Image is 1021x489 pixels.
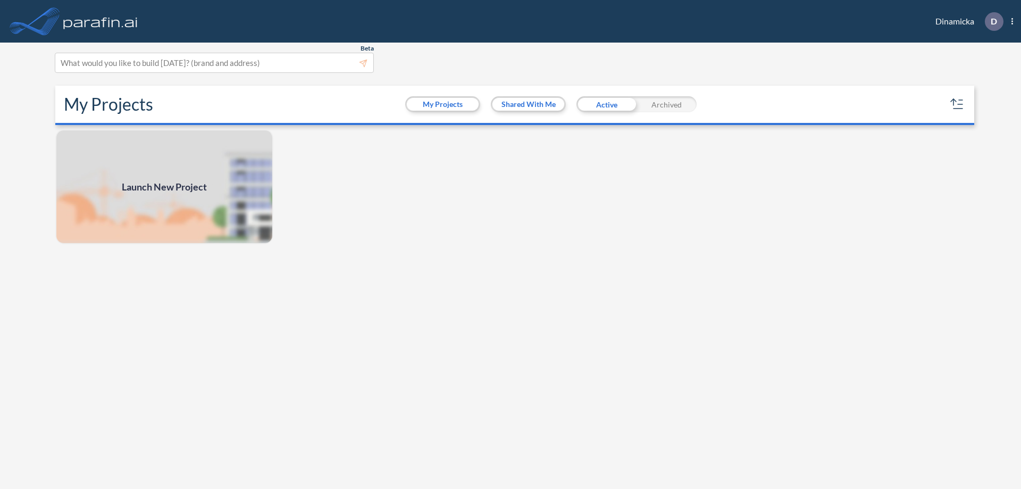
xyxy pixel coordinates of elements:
[55,129,273,244] img: add
[576,96,637,112] div: Active
[361,44,374,53] span: Beta
[949,96,966,113] button: sort
[122,180,207,194] span: Launch New Project
[55,129,273,244] a: Launch New Project
[61,11,140,32] img: logo
[991,16,997,26] p: D
[492,98,564,111] button: Shared With Me
[64,94,153,114] h2: My Projects
[919,12,1013,31] div: Dinamicka
[637,96,697,112] div: Archived
[407,98,479,111] button: My Projects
